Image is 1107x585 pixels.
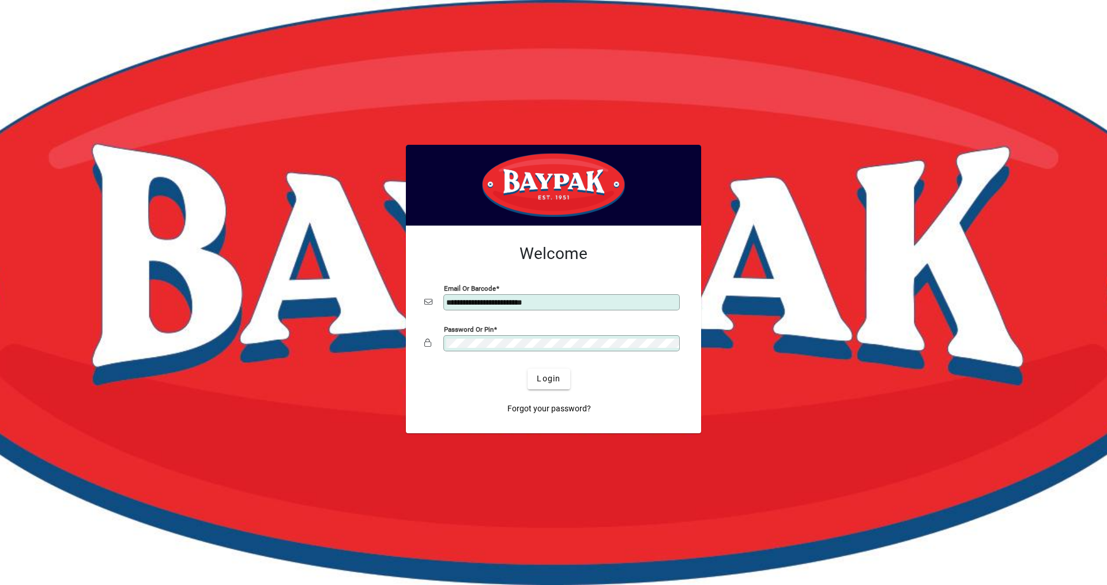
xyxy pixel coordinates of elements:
[507,403,591,415] span: Forgot your password?
[424,244,683,264] h2: Welcome
[537,373,560,385] span: Login
[503,399,596,419] a: Forgot your password?
[444,325,494,333] mat-label: Password or Pin
[528,369,570,389] button: Login
[444,284,496,292] mat-label: Email or Barcode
